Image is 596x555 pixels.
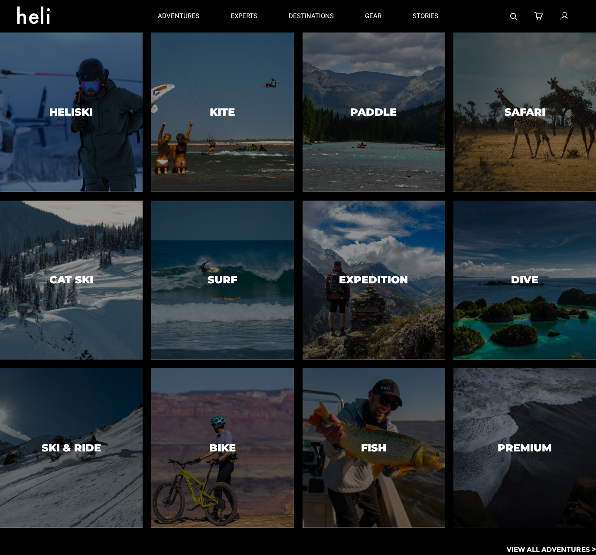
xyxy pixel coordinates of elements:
h3: Surf [208,274,237,286]
a: PremiumPremium image [453,368,596,528]
h3: Dive [511,274,538,286]
img: search-bar-icon.svg [510,13,517,20]
h3: Kite [210,107,235,118]
h3: Fish [361,442,386,454]
h3: Safari [505,107,545,118]
h3: Paddle [350,107,397,118]
h3: Cat Ski [49,274,93,286]
h3: Ski & Ride [42,442,101,454]
p: adventures [158,12,199,21]
h3: Heliski [49,107,93,118]
p: experts [231,12,257,21]
h3: Bike [209,442,236,454]
h3: Premium [498,442,552,454]
p: destinations [289,12,334,21]
p: View All Adventures > [507,545,596,555]
h3: Expedition [339,274,408,286]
